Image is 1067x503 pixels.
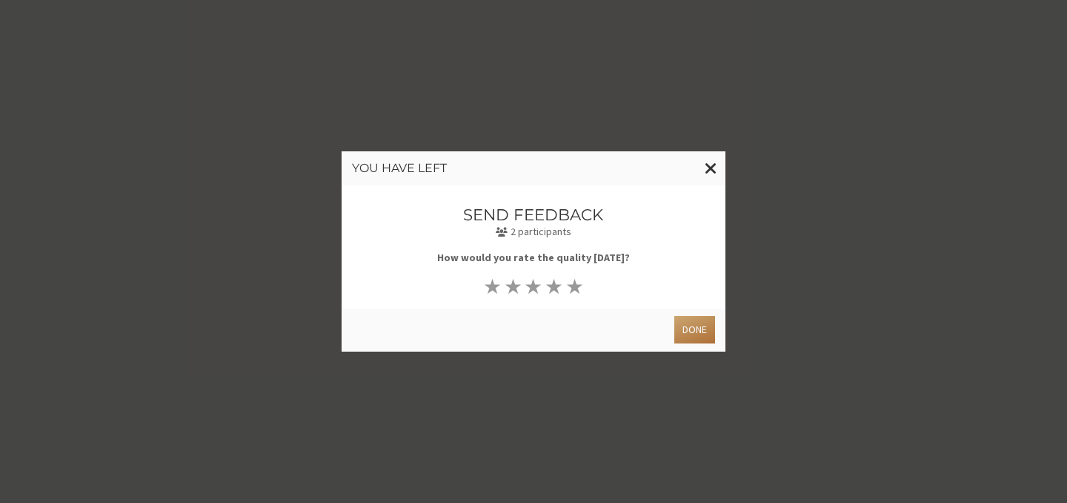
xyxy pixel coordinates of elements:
button: ★ [544,276,565,297]
button: Done [674,316,715,343]
button: ★ [482,276,503,297]
button: ★ [565,276,585,297]
h3: Send feedback [392,206,676,223]
p: 2 participants [392,224,676,240]
button: Close modal [697,151,725,185]
h3: You have left [352,162,715,175]
button: ★ [502,276,523,297]
button: ★ [523,276,544,297]
b: How would you rate the quality [DATE]? [437,251,630,264]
